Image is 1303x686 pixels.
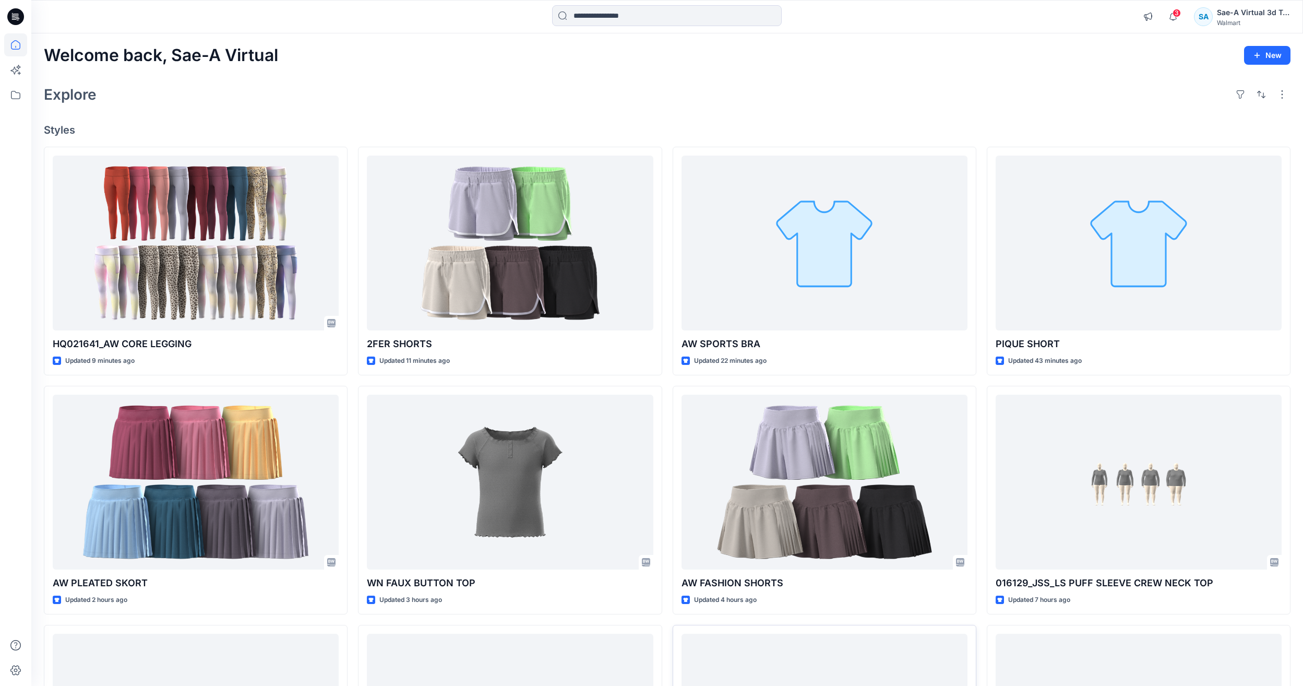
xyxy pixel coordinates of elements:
[44,124,1290,136] h4: Styles
[1008,595,1070,606] p: Updated 7 hours ago
[53,576,339,590] p: AW PLEATED SKORT
[682,576,967,590] p: AW FASHION SHORTS
[1194,7,1213,26] div: SA
[682,156,967,330] a: AW SPORTS BRA
[53,337,339,351] p: HQ021641_AW CORE LEGGING
[996,337,1282,351] p: PIQUE SHORT
[996,395,1282,570] a: 016129_JSS_LS PUFF SLEEVE CREW NECK TOP
[44,86,97,103] h2: Explore
[367,576,653,590] p: WN FAUX BUTTON TOP
[996,576,1282,590] p: 016129_JSS_LS PUFF SLEEVE CREW NECK TOP
[682,395,967,570] a: AW FASHION SHORTS
[682,337,967,351] p: AW SPORTS BRA
[367,156,653,330] a: 2FER SHORTS
[1217,19,1290,27] div: Walmart
[1244,46,1290,65] button: New
[694,595,757,606] p: Updated 4 hours ago
[44,46,278,65] h2: Welcome back, Sae-A Virtual
[65,356,135,366] p: Updated 9 minutes ago
[379,356,450,366] p: Updated 11 minutes ago
[53,395,339,570] a: AW PLEATED SKORT
[996,156,1282,330] a: PIQUE SHORT
[1008,356,1082,366] p: Updated 43 minutes ago
[379,595,442,606] p: Updated 3 hours ago
[367,395,653,570] a: WN FAUX BUTTON TOP
[367,337,653,351] p: 2FER SHORTS
[1217,6,1290,19] div: Sae-A Virtual 3d Team
[65,595,127,606] p: Updated 2 hours ago
[53,156,339,330] a: HQ021641_AW CORE LEGGING
[694,356,767,366] p: Updated 22 minutes ago
[1173,9,1181,17] span: 3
